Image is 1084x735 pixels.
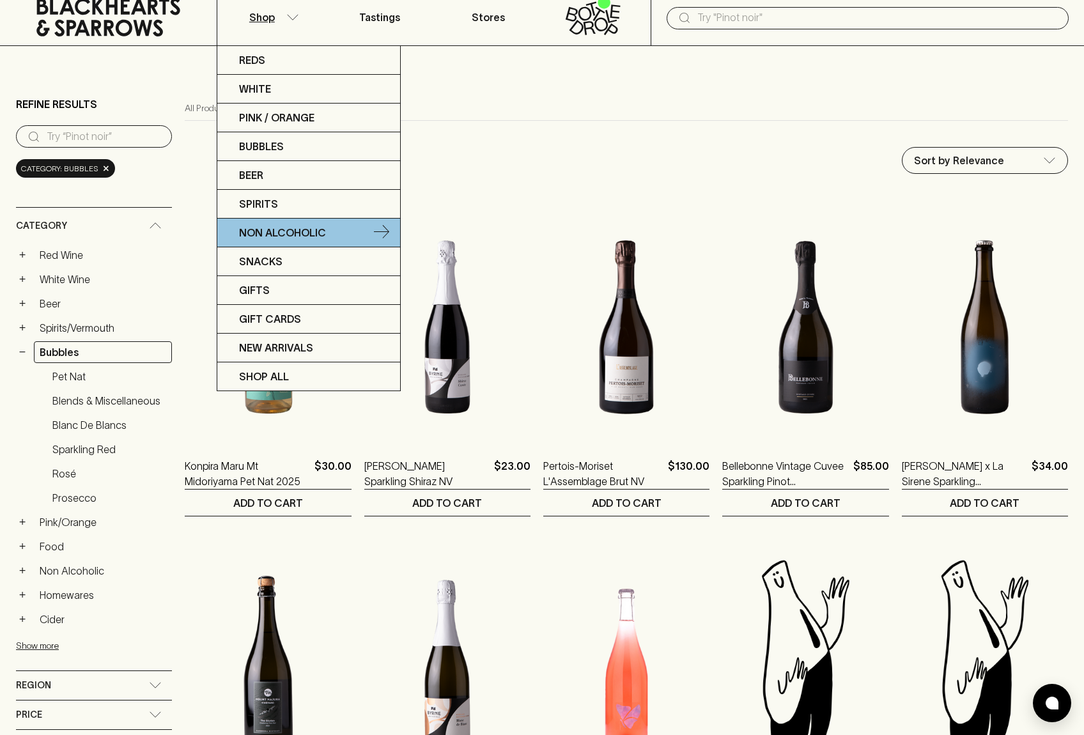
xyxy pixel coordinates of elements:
p: SHOP ALL [239,369,289,384]
a: Bubbles [217,132,400,161]
p: White [239,81,271,97]
p: Reds [239,52,265,68]
a: White [217,75,400,104]
a: Gift Cards [217,305,400,334]
a: Beer [217,161,400,190]
p: Snacks [239,254,283,269]
p: New Arrivals [239,340,313,355]
a: Non Alcoholic [217,219,400,247]
p: Gifts [239,282,270,298]
p: Pink / Orange [239,110,314,125]
a: Spirits [217,190,400,219]
a: New Arrivals [217,334,400,362]
p: Beer [239,167,263,183]
p: Gift Cards [239,311,301,327]
a: Pink / Orange [217,104,400,132]
p: Bubbles [239,139,284,154]
a: SHOP ALL [217,362,400,391]
a: Reds [217,46,400,75]
a: Snacks [217,247,400,276]
p: Spirits [239,196,278,212]
img: bubble-icon [1046,697,1058,709]
a: Gifts [217,276,400,305]
p: Non Alcoholic [239,225,326,240]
